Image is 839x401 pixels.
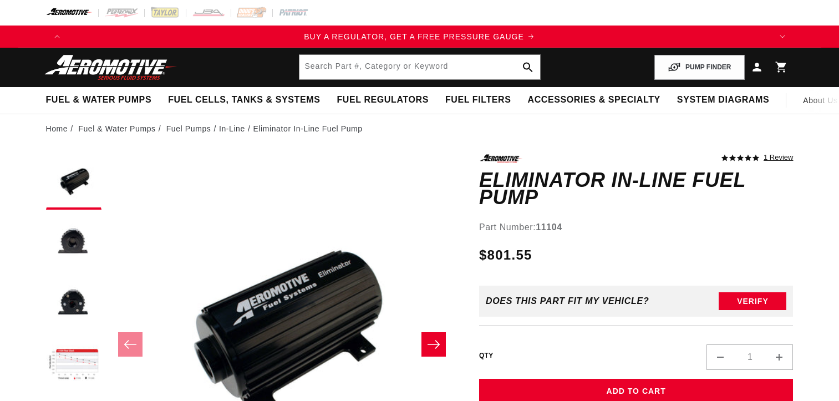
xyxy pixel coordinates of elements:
[669,87,777,113] summary: System Diagrams
[421,332,446,357] button: Slide right
[46,154,101,210] button: Load image 1 in gallery view
[46,123,794,135] nav: breadcrumbs
[479,245,532,265] span: $801.55
[253,123,362,135] li: Eliminator In-Line Fuel Pump
[445,94,511,106] span: Fuel Filters
[479,351,494,361] label: QTY
[654,55,744,80] button: PUMP FINDER
[42,54,180,80] img: Aeromotive
[764,154,793,162] a: 1 reviews
[328,87,436,113] summary: Fuel Regulators
[46,123,68,135] a: Home
[479,220,794,235] div: Part Number:
[803,96,837,105] span: About Us
[78,123,155,135] a: Fuel & Water Pumps
[528,94,660,106] span: Accessories & Specialty
[68,31,771,43] a: BUY A REGULATOR, GET A FREE PRESSURE GAUGE
[771,26,794,48] button: Translation missing: en.sections.announcements.next_announcement
[160,87,328,113] summary: Fuel Cells, Tanks & Systems
[168,94,320,106] span: Fuel Cells, Tanks & Systems
[520,87,669,113] summary: Accessories & Specialty
[219,123,253,135] li: In-Line
[68,31,771,43] div: Announcement
[677,94,769,106] span: System Diagrams
[46,276,101,332] button: Load image 3 in gallery view
[46,215,101,271] button: Load image 2 in gallery view
[486,296,649,306] div: Does This part fit My vehicle?
[46,94,152,106] span: Fuel & Water Pumps
[299,55,540,79] input: Search by Part Number, Category or Keyword
[68,31,771,43] div: 1 of 4
[46,26,68,48] button: Translation missing: en.sections.announcements.previous_announcement
[437,87,520,113] summary: Fuel Filters
[536,222,562,232] strong: 11104
[304,32,524,41] span: BUY A REGULATOR, GET A FREE PRESSURE GAUGE
[337,94,428,106] span: Fuel Regulators
[719,292,786,310] button: Verify
[46,337,101,393] button: Load image 4 in gallery view
[479,171,794,206] h1: Eliminator In-Line Fuel Pump
[118,332,143,357] button: Slide left
[516,55,540,79] button: search button
[38,87,160,113] summary: Fuel & Water Pumps
[18,26,821,48] slideshow-component: Translation missing: en.sections.announcements.announcement_bar
[166,123,211,135] a: Fuel Pumps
